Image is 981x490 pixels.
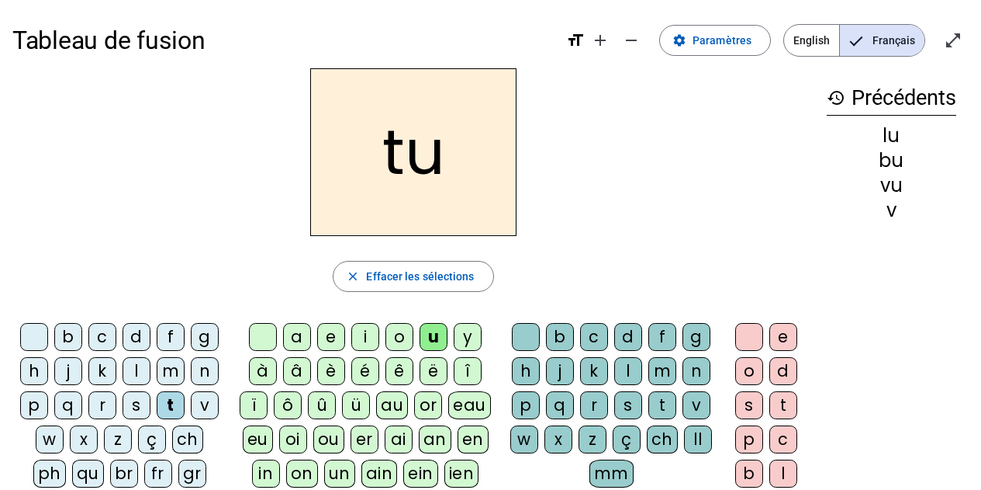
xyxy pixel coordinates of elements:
div: p [512,391,540,419]
div: p [20,391,48,419]
span: Français [840,25,924,56]
div: w [510,426,538,454]
div: j [546,357,574,385]
div: ç [613,426,641,454]
div: ll [684,426,712,454]
button: Entrer en plein écran [938,25,969,56]
div: er [351,426,378,454]
mat-icon: format_size [566,31,585,50]
div: eu [243,426,273,454]
div: fr [144,460,172,488]
div: j [54,357,82,385]
h3: Précédents [827,81,956,116]
div: c [769,426,797,454]
div: d [614,323,642,351]
div: oi [279,426,307,454]
div: s [123,391,150,419]
div: m [648,357,676,385]
div: è [317,357,345,385]
div: g [191,323,219,351]
div: b [546,323,574,351]
div: en [458,426,489,454]
h2: tu [310,68,516,236]
div: l [769,460,797,488]
div: é [351,357,379,385]
div: or [414,391,442,419]
div: s [614,391,642,419]
div: ain [361,460,398,488]
div: ë [420,357,447,385]
div: p [735,426,763,454]
button: Paramètres [659,25,771,56]
div: un [324,460,355,488]
mat-icon: close [346,269,360,283]
span: Effacer les sélections [366,267,474,286]
div: gr [178,460,206,488]
div: î [454,357,482,385]
h1: Tableau de fusion [12,16,554,65]
div: z [579,426,606,454]
div: ch [172,426,203,454]
div: mm [589,460,634,488]
button: Effacer les sélections [333,261,493,292]
div: n [191,357,219,385]
div: ü [342,391,370,419]
div: au [376,391,408,419]
div: ô [274,391,302,419]
div: ï [240,391,268,419]
div: f [157,323,185,351]
div: b [735,460,763,488]
div: n [682,357,710,385]
div: x [544,426,572,454]
div: vu [827,176,956,195]
mat-icon: add [591,31,610,50]
div: an [419,426,451,454]
div: x [70,426,98,454]
mat-icon: open_in_full [944,31,962,50]
div: ph [33,460,66,488]
div: o [735,357,763,385]
div: â [283,357,311,385]
div: c [88,323,116,351]
div: t [648,391,676,419]
div: t [769,391,797,419]
div: w [36,426,64,454]
div: k [88,357,116,385]
div: ch [647,426,678,454]
div: û [308,391,336,419]
div: i [351,323,379,351]
div: d [123,323,150,351]
mat-button-toggle-group: Language selection [783,24,925,57]
div: c [580,323,608,351]
div: b [54,323,82,351]
div: ou [313,426,344,454]
div: in [252,460,280,488]
div: eau [448,391,491,419]
button: Diminuer la taille de la police [616,25,647,56]
div: l [614,357,642,385]
div: bu [827,151,956,170]
div: a [283,323,311,351]
div: r [88,391,116,419]
div: u [420,323,447,351]
div: ein [403,460,438,488]
div: q [546,391,574,419]
div: br [110,460,138,488]
span: English [784,25,839,56]
div: k [580,357,608,385]
div: t [157,391,185,419]
div: e [769,323,797,351]
div: s [735,391,763,419]
div: ê [385,357,413,385]
div: z [104,426,132,454]
div: e [317,323,345,351]
div: y [454,323,482,351]
div: on [286,460,318,488]
button: Augmenter la taille de la police [585,25,616,56]
div: v [682,391,710,419]
div: h [20,357,48,385]
div: v [191,391,219,419]
div: o [385,323,413,351]
div: qu [72,460,104,488]
div: ai [385,426,413,454]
